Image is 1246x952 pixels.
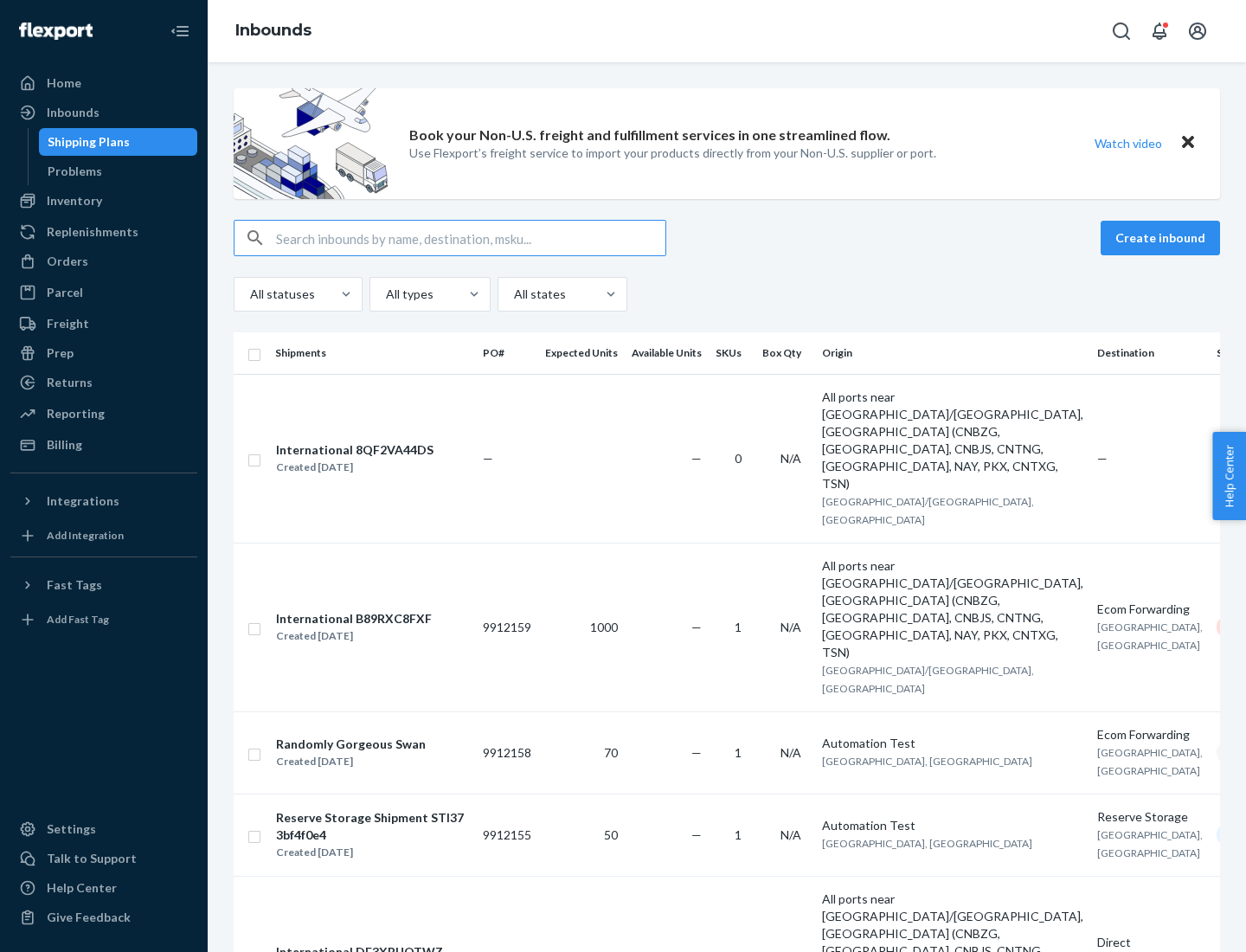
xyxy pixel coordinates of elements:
[47,315,89,332] div: Freight
[1097,601,1203,618] div: Ecom Forwarding
[10,874,197,902] a: Help Center
[1083,131,1173,156] button: Watch video
[691,827,702,842] span: —
[47,528,124,543] div: Add Integration
[735,620,742,634] span: 1
[47,405,105,422] div: Reporting
[1177,131,1199,156] button: Close
[10,845,197,872] a: Talk to Support
[47,223,138,241] div: Replenishments
[1097,808,1203,826] div: Reserve Storage
[512,286,514,303] input: All states
[163,14,197,48] button: Close Navigation
[47,879,117,897] div: Help Center
[47,253,88,270] div: Orders
[47,74,81,92] div: Home
[822,735,1083,752] div: Automation Test
[248,286,250,303] input: All statuses
[10,218,197,246] a: Replenishments
[10,310,197,338] a: Freight
[10,69,197,97] a: Home
[10,571,197,599] button: Fast Tags
[10,431,197,459] a: Billing
[1101,221,1220,255] button: Create inbound
[709,332,755,374] th: SKUs
[47,612,109,627] div: Add Fast Tag
[47,909,131,926] div: Give Feedback
[10,99,197,126] a: Inbounds
[39,158,198,185] a: Problems
[10,279,197,306] a: Parcel
[39,128,198,156] a: Shipping Plans
[755,332,815,374] th: Box Qty
[780,451,801,466] span: N/A
[476,711,538,794] td: 9912158
[815,332,1090,374] th: Origin
[268,332,476,374] th: Shipments
[276,441,434,459] div: International 8QF2VA44DS
[10,606,197,634] a: Add Fast Tag
[47,850,137,867] div: Talk to Support
[625,332,709,374] th: Available Units
[691,620,702,634] span: —
[19,23,93,40] img: Flexport logo
[10,487,197,515] button: Integrations
[10,904,197,931] button: Give Feedback
[47,492,119,510] div: Integrations
[1104,14,1139,48] button: Open Search Box
[1212,432,1246,520] button: Help Center
[10,248,197,275] a: Orders
[47,576,102,594] div: Fast Tags
[409,125,890,145] p: Book your Non-U.S. freight and fulfillment services in one streamlined flow.
[604,827,618,842] span: 50
[691,451,702,466] span: —
[276,627,432,645] div: Created [DATE]
[48,163,102,180] div: Problems
[1097,726,1203,743] div: Ecom Forwarding
[691,745,702,760] span: —
[1090,332,1210,374] th: Destination
[822,755,1032,768] span: [GEOGRAPHIC_DATA], [GEOGRAPHIC_DATA]
[780,827,801,842] span: N/A
[10,815,197,843] a: Settings
[276,844,468,861] div: Created [DATE]
[822,557,1083,661] div: All ports near [GEOGRAPHIC_DATA]/[GEOGRAPHIC_DATA], [GEOGRAPHIC_DATA] (CNBZG, [GEOGRAPHIC_DATA], ...
[822,837,1032,850] span: [GEOGRAPHIC_DATA], [GEOGRAPHIC_DATA]
[47,374,93,391] div: Returns
[590,620,618,634] span: 1000
[409,145,936,162] p: Use Flexport’s freight service to import your products directly from your Non-U.S. supplier or port.
[735,827,742,842] span: 1
[476,794,538,876] td: 9912155
[276,610,432,627] div: International B89RXC8FXF
[735,451,742,466] span: 0
[1097,934,1203,951] div: Direct
[47,820,96,838] div: Settings
[47,192,102,209] div: Inventory
[47,104,100,121] div: Inbounds
[604,745,618,760] span: 70
[10,339,197,367] a: Prep
[476,332,538,374] th: PO#
[476,543,538,711] td: 9912159
[822,389,1083,492] div: All ports near [GEOGRAPHIC_DATA]/[GEOGRAPHIC_DATA], [GEOGRAPHIC_DATA] (CNBZG, [GEOGRAPHIC_DATA], ...
[538,332,625,374] th: Expected Units
[276,809,468,844] div: Reserve Storage Shipment STI373bf4f0e4
[10,187,197,215] a: Inventory
[48,133,130,151] div: Shipping Plans
[1097,828,1203,859] span: [GEOGRAPHIC_DATA], [GEOGRAPHIC_DATA]
[780,620,801,634] span: N/A
[822,495,1034,526] span: [GEOGRAPHIC_DATA]/[GEOGRAPHIC_DATA], [GEOGRAPHIC_DATA]
[384,286,386,303] input: All types
[1180,14,1215,48] button: Open account menu
[1097,746,1203,777] span: [GEOGRAPHIC_DATA], [GEOGRAPHIC_DATA]
[10,400,197,428] a: Reporting
[822,664,1034,695] span: [GEOGRAPHIC_DATA]/[GEOGRAPHIC_DATA], [GEOGRAPHIC_DATA]
[1142,14,1177,48] button: Open notifications
[483,451,493,466] span: —
[10,369,197,396] a: Returns
[276,459,434,476] div: Created [DATE]
[1097,621,1203,652] span: [GEOGRAPHIC_DATA], [GEOGRAPHIC_DATA]
[276,753,426,770] div: Created [DATE]
[276,736,426,753] div: Randomly Gorgeous Swan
